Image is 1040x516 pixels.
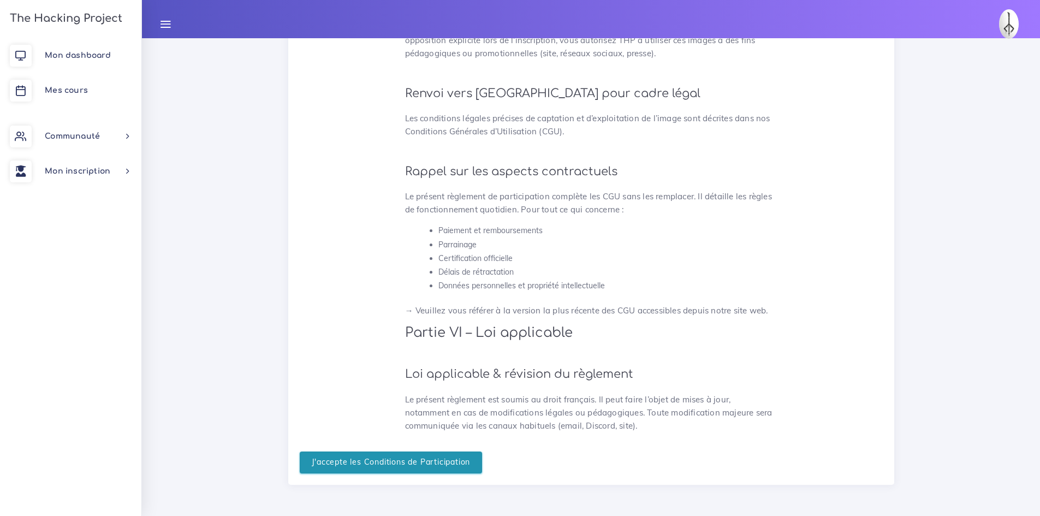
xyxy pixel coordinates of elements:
[438,265,777,279] li: Délais de rétractation
[405,87,777,100] h3: Renvoi vers [GEOGRAPHIC_DATA] pour cadre légal
[405,190,777,216] p: Le présent règlement de participation complète les CGU sans les remplacer. Il détaille les règles...
[45,86,88,94] span: Mes cours
[45,51,111,60] span: Mon dashboard
[438,238,777,252] li: Parrainage
[405,165,777,179] h3: Rappel sur les aspects contractuels
[405,367,777,381] h3: Loi applicable & révision du règlement
[7,13,122,25] h3: The Hacking Project
[405,304,777,317] p: → Veuillez vous référer à la version la plus récente des CGU accessibles depuis notre site web.
[405,112,777,138] p: Les conditions légales précises de captation et d’exploitation de l’image sont décrites dans nos ...
[405,325,777,341] h2: Partie VI – Loi applicable
[438,224,777,238] li: Paiement et remboursements
[438,279,777,293] li: Données personnelles et propriété intellectuelle
[45,167,110,175] span: Mon inscription
[438,252,777,265] li: Certification officielle
[999,9,1019,39] img: lagm8jrdu56xpg8dsjns.jpg
[405,393,777,432] p: Le présent règlement est soumis au droit français. Il peut faire l’objet de mises à jour, notamme...
[300,452,483,474] input: J'accepte les Conditions de Participation
[45,132,100,140] span: Communauté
